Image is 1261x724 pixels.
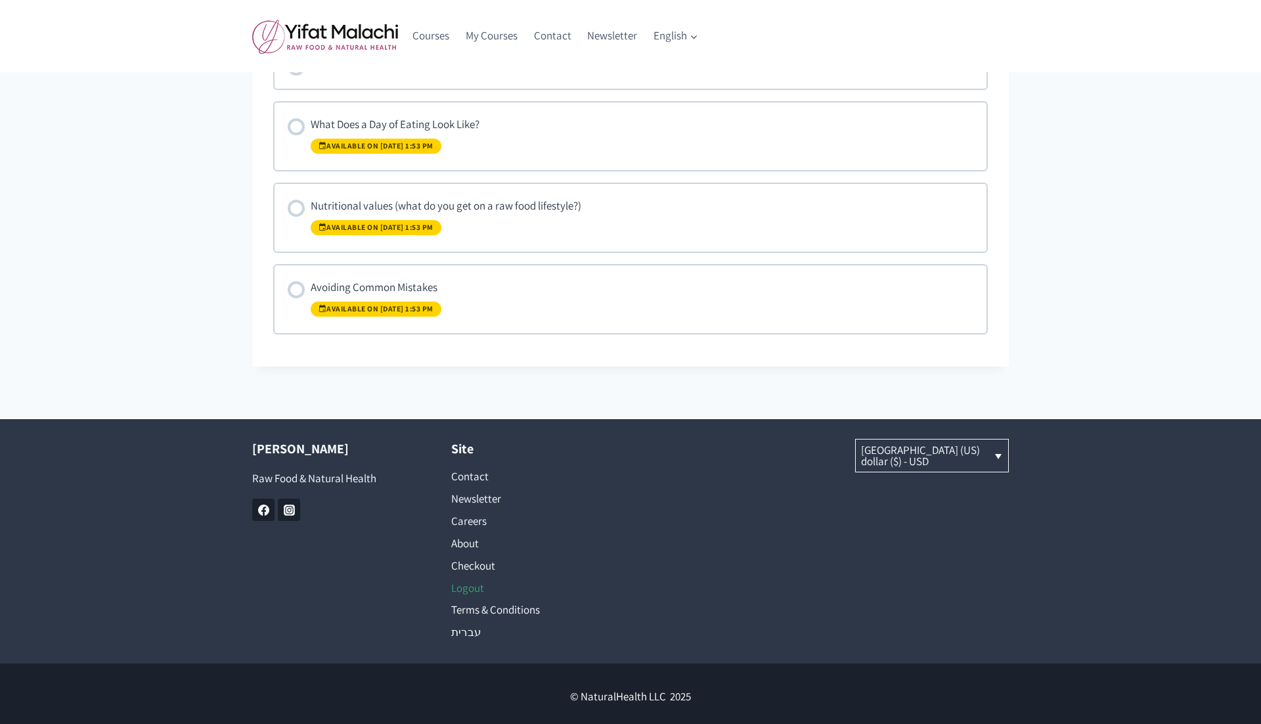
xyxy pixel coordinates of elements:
[252,439,412,459] h2: [PERSON_NAME]
[252,19,398,54] img: yifat_logo41_en.png
[252,499,275,521] a: Facebook
[252,470,412,487] p: Raw Food & Natural Health
[451,510,611,532] a: Careers
[451,554,611,577] a: Checkout
[451,439,611,459] h2: Site
[405,20,706,52] nav: Primary
[288,281,305,298] div: Not started
[579,20,646,52] a: Newsletter
[311,197,581,238] div: Nutritional values (what do you get on a raw food lifestyle?)
[288,200,305,217] div: Not started
[288,118,305,135] div: Not started
[451,465,611,487] a: Contact
[525,20,579,52] a: Contact
[405,20,458,52] a: Courses
[451,577,611,599] a: Logout
[311,139,441,154] span: Available on [DATE] 1:53 pm
[646,20,707,52] button: Child menu of English
[451,532,611,554] a: About
[311,220,441,235] span: Available on [DATE] 1:53 pm
[311,116,479,157] div: What Does a Day of Eating Look Like?
[288,197,973,238] a: Not started Nutritional values (what do you get on a raw food lifestyle?) Available on [DATE] 1:5...
[311,279,441,320] div: Avoiding Common Mistakes
[451,622,611,644] a: עברית
[288,116,973,157] a: Not started What Does a Day of Eating Look Like? Available on [DATE] 1:53 pm
[458,20,526,52] a: My Courses
[252,688,1009,706] p: © NaturalHealth LLC 2025
[288,279,973,320] a: Not started Avoiding Common Mistakes Available on [DATE] 1:53 pm
[451,599,611,622] a: Terms & Conditions
[451,487,611,510] a: Newsletter
[856,440,1009,472] a: [GEOGRAPHIC_DATA] (US) dollar ($) - USD
[311,302,441,317] span: Available on [DATE] 1:53 pm
[278,499,300,521] a: Instagram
